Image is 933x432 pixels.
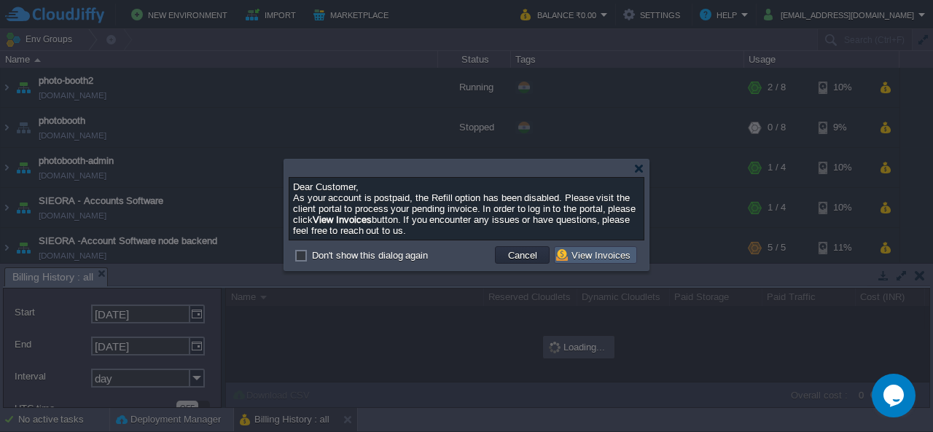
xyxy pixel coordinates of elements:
b: View Invoices [313,214,372,225]
label: Don't show this dialog again [312,250,428,261]
button: View Invoices [556,248,635,262]
button: Cancel [504,248,542,262]
div: As your account is postpaid, the Refill option has been disabled. Please visit the client portal ... [293,181,640,236]
iframe: chat widget [872,374,918,417]
p: Dear Customer, [293,181,640,192]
